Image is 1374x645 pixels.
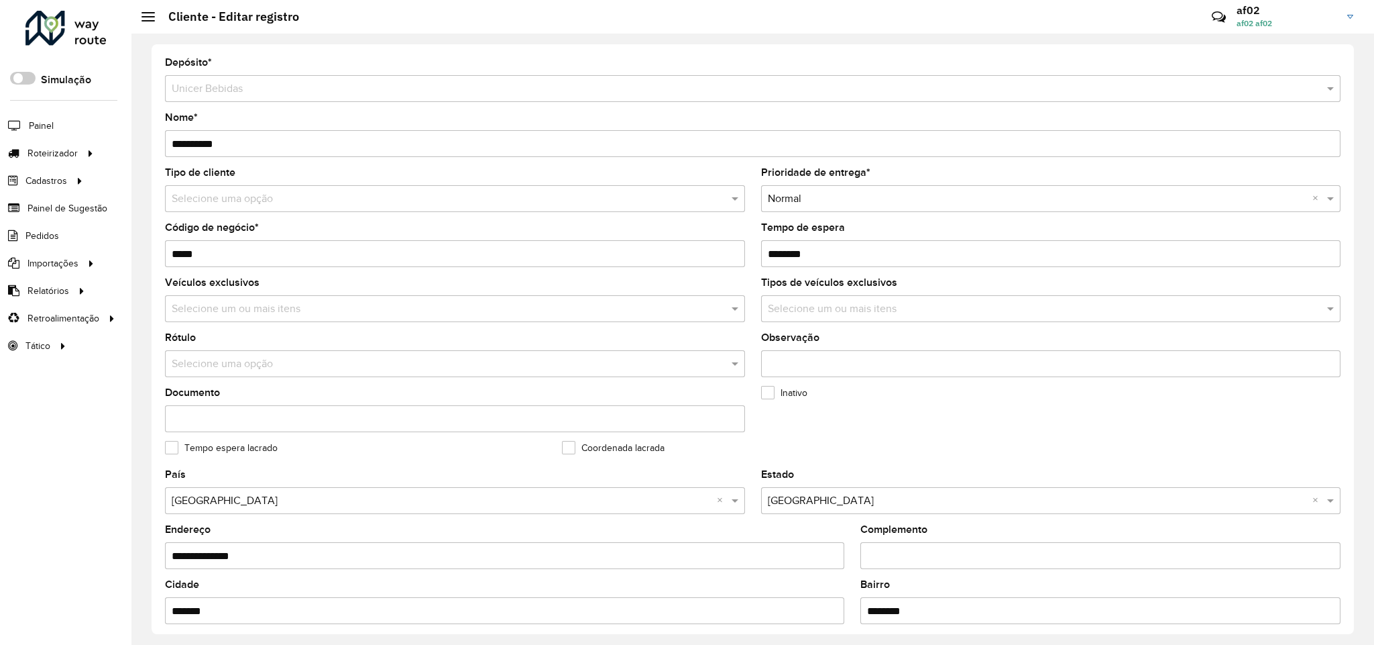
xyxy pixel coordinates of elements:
[562,441,665,455] label: Coordenada lacrada
[1237,17,1337,30] span: af02 af02
[761,330,819,346] label: Observação
[165,54,212,70] label: Depósito
[165,275,260,291] label: Veículos exclusivos
[165,164,235,181] label: Tipo de cliente
[860,522,927,538] label: Complemento
[25,174,67,188] span: Cadastros
[717,493,728,509] span: Clear all
[165,466,186,483] label: País
[27,146,78,160] span: Roteirizador
[1312,191,1324,207] span: Clear all
[1237,4,1337,17] h3: af02
[860,577,890,593] label: Bairro
[27,201,107,215] span: Painel de Sugestão
[165,522,211,538] label: Endereço
[165,577,199,593] label: Cidade
[761,164,870,181] label: Prioridade de entrega
[165,441,278,455] label: Tempo espera lacrado
[761,275,897,291] label: Tipos de veículos exclusivos
[165,219,259,236] label: Código de negócio
[761,386,807,400] label: Inativo
[165,109,198,126] label: Nome
[25,339,50,353] span: Tático
[25,229,59,243] span: Pedidos
[27,284,69,298] span: Relatórios
[761,219,845,236] label: Tempo de espera
[165,330,196,346] label: Rótulo
[27,311,99,326] span: Retroalimentação
[761,466,794,483] label: Estado
[29,119,54,133] span: Painel
[1204,3,1233,32] a: Contato Rápido
[1312,493,1324,509] span: Clear all
[155,9,299,24] h2: Cliente - Editar registro
[27,256,78,270] span: Importações
[165,385,220,401] label: Documento
[41,72,91,88] label: Simulação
